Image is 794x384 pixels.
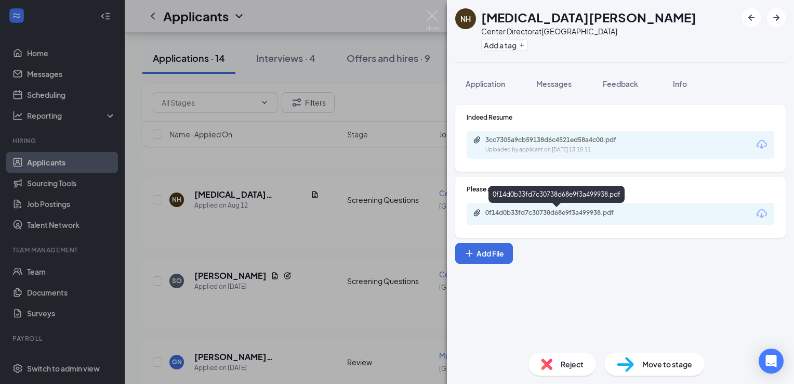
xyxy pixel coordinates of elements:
[464,248,474,259] svg: Plus
[466,79,505,88] span: Application
[473,136,481,144] svg: Paperclip
[467,113,774,122] div: Indeed Resume
[481,40,527,50] button: PlusAdd a tag
[485,146,641,154] div: Uploaded by applicant on [DATE] 13:15:11
[756,208,768,220] svg: Download
[467,185,774,194] div: Please add a cover letter.
[473,136,641,154] a: Paperclip3cc7305a9cb59138d6c4521ed58a4c00.pdfUploaded by applicant on [DATE] 13:15:11
[536,79,572,88] span: Messages
[742,8,761,27] button: ArrowLeftNew
[745,11,758,24] svg: ArrowLeftNew
[460,14,471,24] div: NH
[488,186,625,203] div: 0f14d0b33fd7c30738d68e9f3a499938.pdf
[481,26,696,36] div: Center Director at [GEOGRAPHIC_DATA]
[481,8,696,26] h1: [MEDICAL_DATA][PERSON_NAME]
[756,138,768,151] svg: Download
[485,136,631,144] div: 3cc7305a9cb59138d6c4521ed58a4c00.pdf
[519,42,525,48] svg: Plus
[642,359,692,370] span: Move to stage
[759,349,784,374] div: Open Intercom Messenger
[473,209,481,217] svg: Paperclip
[485,209,631,217] div: 0f14d0b33fd7c30738d68e9f3a499938.pdf
[767,8,786,27] button: ArrowRight
[603,79,638,88] span: Feedback
[455,243,513,264] button: Add FilePlus
[673,79,687,88] span: Info
[561,359,584,370] span: Reject
[770,11,783,24] svg: ArrowRight
[473,209,641,219] a: Paperclip0f14d0b33fd7c30738d68e9f3a499938.pdf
